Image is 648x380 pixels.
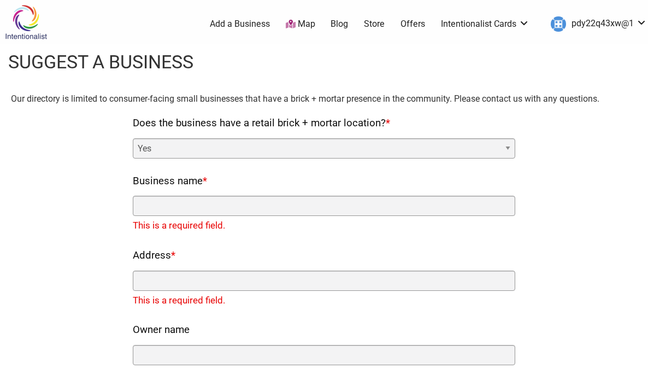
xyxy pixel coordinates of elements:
[133,219,510,233] div: This is a required field.
[364,18,385,30] a: Store
[8,49,193,75] h1: Suggest a business
[286,18,315,31] a: Map
[133,321,190,340] label: Owner name
[133,294,510,308] div: This is a required field.
[441,18,529,30] a: Intentionalist Cards
[11,92,637,106] p: Our directory is limited to consumer-facing small businesses that have a brick + mortar presence ...
[210,18,270,30] a: Add a Business
[331,18,348,30] a: Blog
[133,172,207,191] label: Business name
[133,247,175,265] label: Address
[133,114,390,133] label: Does the business have a retail brick + mortar location?
[400,18,425,30] a: Offers
[545,14,647,34] a: pdy22q43xw@1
